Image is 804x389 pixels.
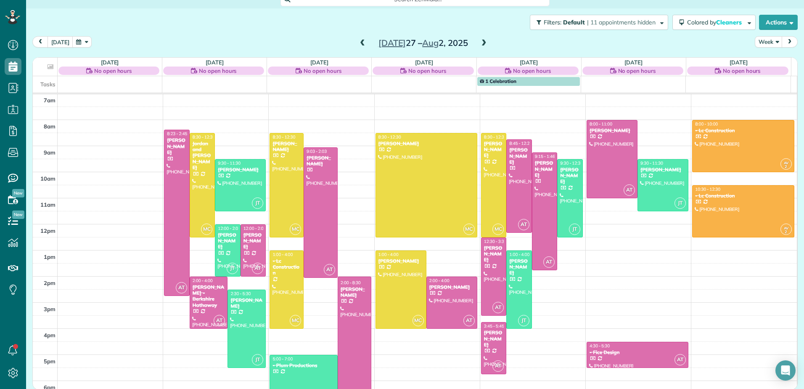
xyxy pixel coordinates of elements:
span: AT [176,282,187,293]
span: 2:00 - 4:00 [193,278,213,283]
span: 8am [44,123,56,130]
span: 5:00 - 7:00 [272,356,293,362]
span: JT [518,315,529,326]
span: MC [290,315,301,326]
span: 1 Celebration [480,78,516,84]
div: [PERSON_NAME] [589,128,635,133]
span: No open hours [304,67,341,75]
div: [PERSON_NAME] [534,160,555,178]
span: AT [252,263,263,274]
span: 3:45 - 5:45 [484,323,504,329]
a: [DATE] [415,59,433,66]
span: AT [324,264,335,275]
span: New [12,210,24,219]
span: | 11 appointments hidden [587,19,656,26]
span: 9:30 - 11:30 [640,160,663,166]
small: 2 [781,228,791,236]
span: No open hours [618,67,656,75]
span: 5pm [44,358,56,365]
a: [DATE] [101,59,119,66]
div: [PERSON_NAME] [272,141,301,153]
div: - Fice Design [589,349,686,355]
button: Filters: Default | 11 appointments hidden [530,15,668,30]
a: [DATE] [520,59,538,66]
span: Default [563,19,585,26]
div: [PERSON_NAME] [484,141,504,159]
a: [DATE] [310,59,328,66]
span: 1pm [44,253,56,260]
span: 8:23 - 2:45 [167,131,187,136]
span: No open hours [199,67,237,75]
span: 10:30 - 12:30 [695,187,720,192]
span: JT [252,197,263,209]
div: [PERSON_NAME] [306,155,335,167]
a: Filters: Default | 11 appointments hidden [526,15,668,30]
div: [PERSON_NAME] [509,147,529,165]
div: - Plum Productions [272,362,335,368]
span: 12pm [40,227,56,234]
button: next [782,36,798,48]
div: [PERSON_NAME] [429,284,475,290]
span: JT [674,197,686,209]
span: No open hours [408,67,446,75]
span: 3pm [44,306,56,312]
span: JT [227,263,238,274]
span: 7am [44,97,56,104]
span: No open hours [513,67,551,75]
span: 2:00 - 4:00 [429,278,450,283]
button: Colored byCleaners [672,15,756,30]
div: [PERSON_NAME] [230,297,263,309]
a: [DATE] [206,59,224,66]
span: Filters: [544,19,561,26]
a: [DATE] [730,59,748,66]
div: [PERSON_NAME] [167,137,187,155]
span: No open hours [723,67,761,75]
span: AT [624,184,635,196]
span: 8:00 - 11:00 [590,121,612,127]
div: [PERSON_NAME] [340,286,369,298]
div: [PERSON_NAME] [217,232,238,250]
div: [PERSON_NAME] - Berkshire Hathaway [192,284,225,309]
button: Actions [759,15,798,30]
span: AV [784,160,788,165]
span: 1:00 - 4:00 [509,252,529,257]
span: No open hours [94,67,132,75]
div: [PERSON_NAME] [378,258,424,264]
span: 8:45 - 12:20 [509,141,532,146]
small: 2 [781,163,791,171]
a: [DATE] [624,59,643,66]
span: 8:00 - 10:00 [695,121,718,127]
span: 11am [40,201,56,208]
span: 9am [44,149,56,156]
span: AT [463,315,475,326]
span: 8:30 - 12:30 [193,134,215,140]
span: 8:30 - 12:30 [378,134,401,140]
span: MC [413,315,424,326]
span: 9:30 - 11:30 [218,160,241,166]
div: [PERSON_NAME] [484,330,504,348]
span: 10am [40,175,56,182]
span: New [12,189,24,197]
span: Cleaners [716,19,743,26]
button: [DATE] [48,36,73,48]
div: [PERSON_NAME] [217,167,263,173]
span: 9:30 - 12:30 [560,160,583,166]
div: [PERSON_NAME] [640,167,686,173]
span: 4:30 - 5:30 [590,343,610,349]
span: AT [214,315,225,326]
span: JT [252,354,263,365]
div: [PERSON_NAME] [378,141,475,147]
div: [PERSON_NAME] [560,167,580,185]
button: prev [32,36,48,48]
div: [PERSON_NAME] [243,232,264,250]
span: MC [492,224,504,235]
h2: 27 – 2, 2025 [370,38,476,48]
span: MC [463,224,475,235]
button: Week [755,36,783,48]
span: 1:00 - 4:00 [272,252,293,257]
span: MC [201,224,212,235]
div: Jordan and [PERSON_NAME] [192,141,213,171]
span: 2:00 - 8:30 [341,280,361,285]
span: AT [518,219,529,230]
span: 2pm [44,280,56,286]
